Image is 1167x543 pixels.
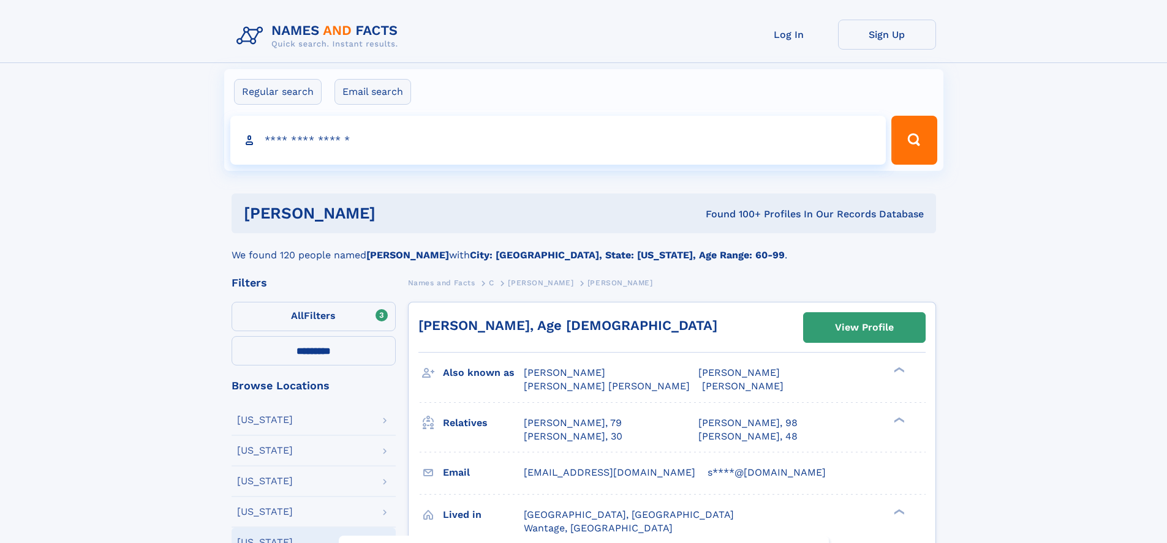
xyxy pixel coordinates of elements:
[489,275,494,290] a: C
[232,277,396,288] div: Filters
[524,430,622,443] a: [PERSON_NAME], 30
[234,79,322,105] label: Regular search
[524,509,734,520] span: [GEOGRAPHIC_DATA], [GEOGRAPHIC_DATA]
[540,208,924,221] div: Found 100+ Profiles In Our Records Database
[232,20,408,53] img: Logo Names and Facts
[232,380,396,391] div: Browse Locations
[891,507,905,515] div: ❯
[587,279,653,287] span: [PERSON_NAME]
[408,275,475,290] a: Names and Facts
[443,462,524,483] h3: Email
[443,362,524,383] h3: Also known as
[232,302,396,331] label: Filters
[698,416,798,430] a: [PERSON_NAME], 98
[524,380,690,392] span: [PERSON_NAME] [PERSON_NAME]
[698,430,798,443] a: [PERSON_NAME], 48
[237,415,293,425] div: [US_STATE]
[524,466,695,478] span: [EMAIL_ADDRESS][DOMAIN_NAME]
[891,116,937,165] button: Search Button
[524,367,605,378] span: [PERSON_NAME]
[740,20,838,50] a: Log In
[334,79,411,105] label: Email search
[237,476,293,486] div: [US_STATE]
[838,20,936,50] a: Sign Up
[237,507,293,517] div: [US_STATE]
[291,310,304,321] span: All
[891,416,905,424] div: ❯
[702,380,784,392] span: [PERSON_NAME]
[237,446,293,455] div: [US_STATE]
[804,313,925,342] a: View Profile
[244,206,541,221] h1: [PERSON_NAME]
[508,275,573,290] a: [PERSON_NAME]
[232,233,936,263] div: We found 120 people named with .
[366,249,449,261] b: [PERSON_NAME]
[698,367,780,378] span: [PERSON_NAME]
[443,413,524,433] h3: Relatives
[524,522,673,534] span: Wantage, [GEOGRAPHIC_DATA]
[230,116,886,165] input: search input
[443,504,524,525] h3: Lived in
[835,313,894,342] div: View Profile
[524,416,622,430] a: [PERSON_NAME], 79
[418,318,717,333] a: [PERSON_NAME], Age [DEMOGRAPHIC_DATA]
[508,279,573,287] span: [PERSON_NAME]
[891,366,905,374] div: ❯
[489,279,494,287] span: C
[470,249,785,261] b: City: [GEOGRAPHIC_DATA], State: [US_STATE], Age Range: 60-99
